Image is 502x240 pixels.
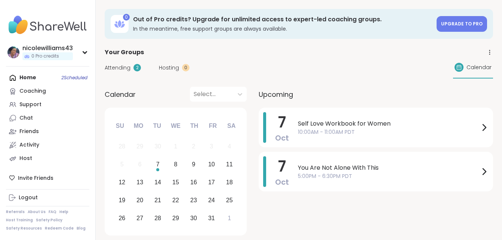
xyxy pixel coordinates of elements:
[112,118,128,134] div: Su
[208,159,215,169] div: 10
[223,118,240,134] div: Sa
[192,159,195,169] div: 9
[118,213,125,223] div: 26
[150,139,166,155] div: Not available Tuesday, September 30th, 2025
[136,213,143,223] div: 27
[120,159,124,169] div: 5
[19,128,39,135] div: Friends
[6,12,89,38] img: ShareWell Nav Logo
[150,210,166,226] div: Choose Tuesday, October 28th, 2025
[437,16,487,32] a: Upgrade to Pro
[7,46,19,58] img: nicolewilliams43
[226,177,233,187] div: 18
[132,192,148,208] div: Choose Monday, October 20th, 2025
[172,195,179,205] div: 22
[172,177,179,187] div: 15
[133,15,432,24] h3: Out of Pro credits? Upgrade for unlimited access to expert-led coaching groups.
[466,64,492,71] span: Calendar
[204,118,221,134] div: Fr
[105,89,136,99] span: Calendar
[130,118,147,134] div: Mo
[172,213,179,223] div: 29
[203,175,219,191] div: Choose Friday, October 17th, 2025
[154,195,161,205] div: 21
[203,192,219,208] div: Choose Friday, October 24th, 2025
[6,111,89,125] a: Chat
[132,139,148,155] div: Not available Monday, September 29th, 2025
[156,159,160,169] div: 7
[167,118,184,134] div: We
[19,194,38,201] div: Logout
[114,175,130,191] div: Choose Sunday, October 12th, 2025
[6,152,89,165] a: Host
[6,209,25,215] a: Referrals
[105,48,144,57] span: Your Groups
[123,14,130,21] div: 0
[275,177,289,187] span: Oct
[132,157,148,173] div: Not available Monday, October 6th, 2025
[278,156,286,177] span: 7
[174,141,178,151] div: 1
[221,175,237,191] div: Choose Saturday, October 18th, 2025
[259,89,293,99] span: Upcoming
[154,177,161,187] div: 14
[203,139,219,155] div: Not available Friday, October 3rd, 2025
[150,192,166,208] div: Choose Tuesday, October 21st, 2025
[118,195,125,205] div: 19
[221,157,237,173] div: Choose Saturday, October 11th, 2025
[6,191,89,204] a: Logout
[298,163,480,172] span: You Are Not Alone With This
[186,175,202,191] div: Choose Thursday, October 16th, 2025
[77,226,86,231] a: Blog
[19,155,32,162] div: Host
[228,213,231,223] div: 1
[113,138,238,227] div: month 2025-10
[298,172,480,180] span: 5:00PM - 6:30PM PDT
[190,177,197,187] div: 16
[6,98,89,111] a: Support
[298,128,480,136] span: 10:00AM - 11:00AM PDT
[208,195,215,205] div: 24
[186,118,203,134] div: Th
[118,177,125,187] div: 12
[278,112,286,133] span: 7
[168,210,184,226] div: Choose Wednesday, October 29th, 2025
[150,175,166,191] div: Choose Tuesday, October 14th, 2025
[190,195,197,205] div: 23
[138,159,142,169] div: 6
[114,157,130,173] div: Not available Sunday, October 5th, 2025
[186,157,202,173] div: Choose Thursday, October 9th, 2025
[203,210,219,226] div: Choose Friday, October 31st, 2025
[221,139,237,155] div: Not available Saturday, October 4th, 2025
[118,141,125,151] div: 28
[221,210,237,226] div: Choose Saturday, November 1st, 2025
[6,226,42,231] a: Safety Resources
[22,44,73,52] div: nicolewilliams43
[19,141,39,149] div: Activity
[114,210,130,226] div: Choose Sunday, October 26th, 2025
[168,157,184,173] div: Choose Wednesday, October 8th, 2025
[226,159,233,169] div: 11
[36,218,62,223] a: Safety Policy
[19,101,41,108] div: Support
[186,192,202,208] div: Choose Thursday, October 23rd, 2025
[154,213,161,223] div: 28
[168,175,184,191] div: Choose Wednesday, October 15th, 2025
[114,192,130,208] div: Choose Sunday, October 19th, 2025
[186,139,202,155] div: Not available Thursday, October 2nd, 2025
[150,157,166,173] div: Choose Tuesday, October 7th, 2025
[132,210,148,226] div: Choose Monday, October 27th, 2025
[168,192,184,208] div: Choose Wednesday, October 22nd, 2025
[154,141,161,151] div: 30
[182,64,190,71] div: 0
[168,139,184,155] div: Not available Wednesday, October 1st, 2025
[49,209,56,215] a: FAQ
[298,119,480,128] span: Self Love Workbook for Women
[28,209,46,215] a: About Us
[159,64,179,72] span: Hosting
[6,138,89,152] a: Activity
[59,209,68,215] a: Help
[192,141,195,151] div: 2
[45,226,74,231] a: Redeem Code
[221,192,237,208] div: Choose Saturday, October 25th, 2025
